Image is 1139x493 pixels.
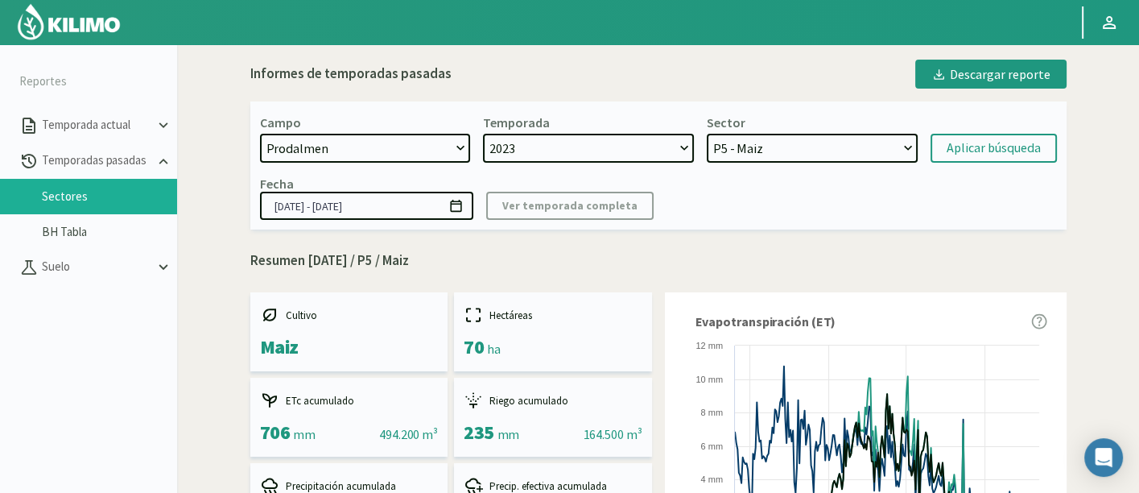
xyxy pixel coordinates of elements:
[454,292,652,371] kil-mini-card: report-summary-cards.HECTARES
[16,2,122,41] img: Kilimo
[260,391,439,410] div: ETc acumulado
[250,292,448,371] kil-mini-card: report-summary-cards.CROP
[260,334,299,359] span: Maiz
[379,425,438,444] div: 494.200 m³
[260,192,473,220] input: dd/mm/yyyy - dd/mm/yyyy
[260,305,439,325] div: Cultivo
[39,116,155,135] p: Temporada actual
[464,391,642,410] div: Riego acumulado
[1084,438,1123,477] div: Open Intercom Messenger
[260,420,291,445] span: 706
[260,176,294,192] div: Fecha
[497,426,519,442] span: mm
[695,341,723,350] text: 12 mm
[487,341,500,357] span: ha
[39,151,155,170] p: Temporadas pasadas
[260,114,301,130] div: Campo
[250,378,448,457] kil-mini-card: report-summary-cards.ACCUMULATED_ETC
[700,408,723,417] text: 8 mm
[293,426,315,442] span: mm
[39,258,155,276] p: Suelo
[695,312,836,331] span: Evapotranspiración (ET)
[915,60,1067,89] button: Descargar reporte
[931,134,1057,163] button: Aplicar búsqueda
[464,305,642,325] div: Hectáreas
[700,441,723,451] text: 6 mm
[583,425,642,444] div: 164.500 m³
[42,189,177,204] a: Sectores
[250,251,1067,271] p: Resumen [DATE] / P5 / Maiz
[250,64,452,85] div: Informes de temporadas pasadas
[454,378,652,457] kil-mini-card: report-summary-cards.ACCUMULATED_IRRIGATION
[947,139,1041,158] div: Aplicar búsqueda
[464,420,494,445] span: 235
[464,334,484,359] span: 70
[42,225,177,239] a: BH Tabla
[695,375,723,384] text: 10 mm
[483,114,550,130] div: Temporada
[700,474,723,484] text: 4 mm
[931,64,1050,84] div: Descargar reporte
[707,114,745,130] div: Sector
